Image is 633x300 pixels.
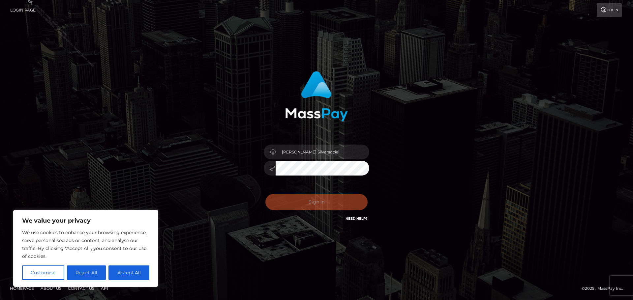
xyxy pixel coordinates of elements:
[67,265,106,280] button: Reject All
[346,216,368,221] a: Need Help?
[276,145,369,159] input: Username...
[38,283,64,293] a: About Us
[582,285,628,292] div: © 2025 , MassPay Inc.
[108,265,149,280] button: Accept All
[13,210,158,287] div: We value your privacy
[22,229,149,260] p: We use cookies to enhance your browsing experience, serve personalised ads or content, and analys...
[285,71,348,122] img: MassPay Login
[22,217,149,225] p: We value your privacy
[22,265,64,280] button: Customise
[7,283,37,293] a: Homepage
[10,3,36,17] a: Login Page
[98,283,111,293] a: API
[597,3,622,17] a: Login
[65,283,97,293] a: Contact Us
